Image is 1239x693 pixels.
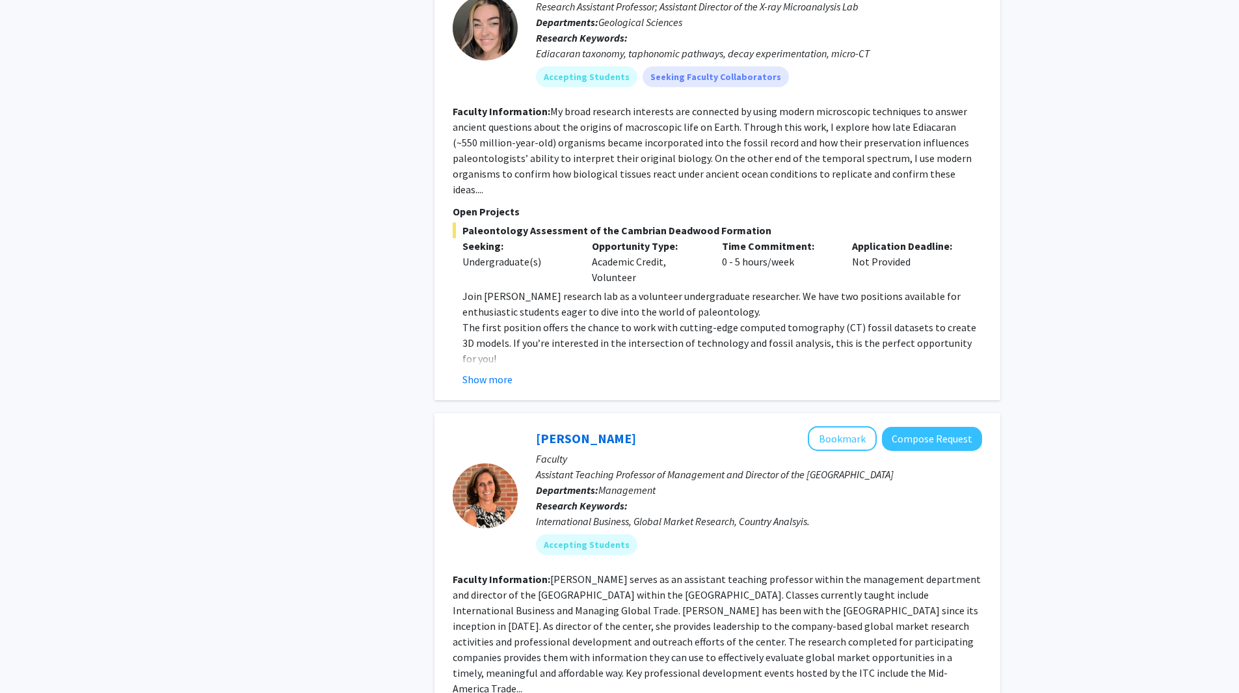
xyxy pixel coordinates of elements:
[712,238,842,285] div: 0 - 5 hours/week
[536,16,598,29] b: Departments:
[536,499,628,512] b: Research Keywords:
[536,483,598,496] b: Departments:
[536,66,637,87] mat-chip: Accepting Students
[453,204,982,219] p: Open Projects
[462,288,982,319] p: Join [PERSON_NAME] research lab as a volunteer undergraduate researcher. We have two positions av...
[536,534,637,555] mat-chip: Accepting Students
[882,427,982,451] button: Compose Request to Jackie Rasmussen
[536,46,982,61] div: Ediacaran taxonomy, taphonomic pathways, decay experimentation, micro-CT
[536,430,636,446] a: [PERSON_NAME]
[582,238,712,285] div: Academic Credit, Volunteer
[453,105,550,118] b: Faculty Information:
[722,238,833,254] p: Time Commitment:
[453,105,972,196] fg-read-more: My broad research interests are connected by using modern microscopic techniques to answer ancien...
[536,513,982,529] div: International Business, Global Market Research, Country Analsyis.
[536,467,982,482] p: Assistant Teaching Professor of Management and Director of the [GEOGRAPHIC_DATA]
[592,238,702,254] p: Opportunity Type:
[842,238,972,285] div: Not Provided
[536,451,982,467] p: Faculty
[453,573,550,586] b: Faculty Information:
[852,238,963,254] p: Application Deadline:
[598,483,656,496] span: Management
[462,319,982,366] p: The first position offers the chance to work with cutting-edge computed tomography (CT) fossil da...
[808,426,877,451] button: Add Jackie Rasmussen to Bookmarks
[462,372,513,387] button: Show more
[598,16,682,29] span: Geological Sciences
[643,66,789,87] mat-chip: Seeking Faculty Collaborators
[462,254,573,269] div: Undergraduate(s)
[462,238,573,254] p: Seeking:
[536,31,628,44] b: Research Keywords:
[10,634,55,683] iframe: Chat
[453,223,982,238] span: Paleontology Assessment of the Cambrian Deadwood Formation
